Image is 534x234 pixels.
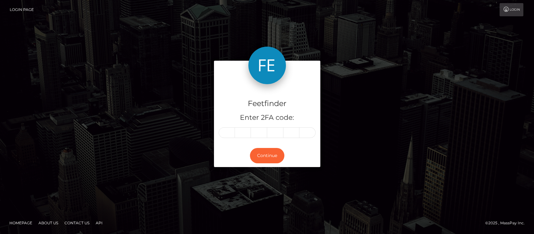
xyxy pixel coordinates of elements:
button: Continue [250,148,284,163]
h4: Feetfinder [219,98,316,109]
div: © 2025 , MassPay Inc. [485,220,529,226]
a: Login Page [10,3,34,16]
h5: Enter 2FA code: [219,113,316,123]
img: Feetfinder [248,47,286,84]
a: API [93,218,105,228]
a: Login [500,3,523,16]
a: About Us [36,218,61,228]
a: Contact Us [62,218,92,228]
a: Homepage [7,218,35,228]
